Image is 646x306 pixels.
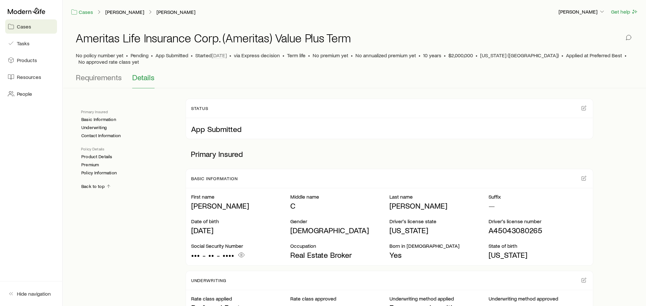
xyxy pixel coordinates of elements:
p: Yes [389,250,489,259]
span: No annualized premium yet [355,52,416,59]
p: Underwriting method applied [389,295,489,302]
button: [PERSON_NAME] [105,9,144,15]
span: Requirements [76,73,122,82]
p: Basic Information [191,174,238,183]
p: Rate class applied [191,295,290,302]
span: - [217,251,220,260]
span: •••• [223,251,234,260]
span: • [444,52,446,59]
p: Real Estate Broker [290,250,389,259]
p: Started [195,52,227,59]
p: Primary Insured [81,109,175,114]
span: • [126,52,128,59]
span: No policy number yet [76,52,123,59]
p: Gender [290,218,389,224]
span: • [191,52,193,59]
p: Driver's license state [389,218,489,224]
span: Details [132,73,155,82]
span: Tasks [17,40,29,47]
span: Hide navigation [17,290,51,297]
button: [PERSON_NAME] [558,8,606,16]
span: • [476,52,478,59]
a: Underwriting [81,125,107,130]
span: [US_STATE] ([GEOGRAPHIC_DATA]) [480,52,559,59]
span: - [202,251,206,260]
p: C [290,201,389,210]
p: First name [191,193,290,200]
p: Suffix [489,193,588,200]
span: •• [208,251,214,260]
p: Middle name [290,193,389,200]
span: • [283,52,284,59]
button: Get help [611,8,638,16]
span: Term life [287,52,306,59]
span: • [351,52,353,59]
span: App Submitted [156,52,188,59]
span: No premium yet [313,52,348,59]
p: [US_STATE] [489,250,588,259]
p: Pending [131,52,148,59]
span: • [229,52,231,59]
p: [DEMOGRAPHIC_DATA] [290,226,389,235]
p: Rate class approved [290,295,389,302]
p: Underwriting method approved [489,295,588,302]
p: Date of birth [191,218,290,224]
span: via Express decision [234,52,280,59]
a: Product Details [81,154,112,159]
span: • [151,52,153,59]
p: A45043080265 [489,226,588,235]
p: Born in [DEMOGRAPHIC_DATA] [389,243,489,249]
span: Products [17,57,37,63]
p: Occupation [290,243,389,249]
a: People [5,87,57,101]
a: Premium [81,162,99,168]
p: [PERSON_NAME] [389,201,489,210]
p: Driver's license number [489,218,588,224]
span: • [419,52,421,59]
a: Tasks [5,36,57,50]
a: Policy Information [81,170,117,176]
span: 10 years [423,52,441,59]
p: [US_STATE] [389,226,489,235]
span: No approved rate class yet [78,59,139,65]
a: Back to top [81,183,111,190]
p: Status [191,104,209,113]
p: Policy Details [81,146,175,151]
a: Cases [5,19,57,34]
p: Underwriting [191,276,227,285]
a: Products [5,53,57,67]
p: Primary Insured [186,144,593,164]
p: [DATE] [191,226,290,235]
span: • [625,52,627,59]
a: Cases [71,8,93,16]
h1: Ameritas Life Insurance Corp. (Ameritas) Value Plus Term [76,31,351,44]
span: [DATE] [212,52,227,59]
a: Basic Information [81,117,116,122]
div: Application details tabs [76,73,633,88]
span: Applied at Preferred Best [566,52,622,59]
p: [PERSON_NAME] [559,8,605,15]
p: — [489,201,588,210]
p: App Submitted [191,125,588,134]
span: • [561,52,563,59]
span: ••• [191,251,200,260]
span: • [308,52,310,59]
a: Resources [5,70,57,84]
span: People [17,91,32,97]
a: Contact Information [81,133,121,138]
p: Last name [389,193,489,200]
a: [PERSON_NAME] [156,9,196,15]
p: State of birth [489,243,588,249]
span: $2,000,000 [448,52,473,59]
button: Hide navigation [5,287,57,301]
span: Cases [17,23,31,30]
p: [PERSON_NAME] [191,201,290,210]
p: Social Security Number [191,243,290,249]
span: Resources [17,74,41,80]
